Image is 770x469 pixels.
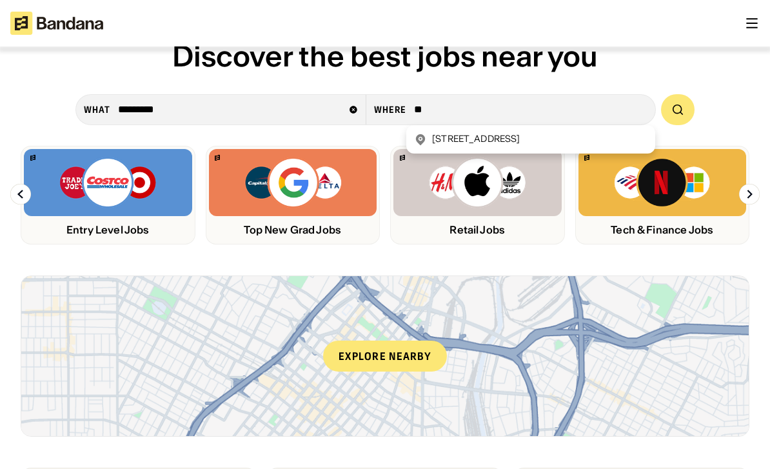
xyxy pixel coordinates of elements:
[393,224,562,236] div: Retail Jobs
[323,341,447,372] div: Explore nearby
[172,38,598,74] span: Discover the best jobs near you
[30,155,35,161] img: Bandana logo
[21,276,749,436] a: Explore nearby
[613,157,711,208] img: Bank of America, Netflix, Microsoft logos
[739,184,760,205] img: Right Arrow
[575,146,750,244] a: Bandana logoBank of America, Netflix, Microsoft logosTech & Finance Jobs
[584,155,589,161] img: Bandana logo
[10,12,103,35] img: Bandana logotype
[244,157,342,208] img: Capital One, Google, Delta logos
[84,104,110,115] div: what
[390,146,565,244] a: Bandana logoH&M, Apply, Adidas logosRetail Jobs
[578,224,747,236] div: Tech & Finance Jobs
[209,224,377,236] div: Top New Grad Jobs
[24,224,192,236] div: Entry Level Jobs
[400,155,405,161] img: Bandana logo
[428,157,526,208] img: H&M, Apply, Adidas logos
[59,157,157,208] img: Trader Joe’s, Costco, Target logos
[206,146,380,244] a: Bandana logoCapital One, Google, Delta logosTop New Grad Jobs
[374,104,407,115] div: Where
[432,133,520,146] div: [STREET_ADDRESS]
[21,146,195,244] a: Bandana logoTrader Joe’s, Costco, Target logosEntry Level Jobs
[215,155,220,161] img: Bandana logo
[10,184,31,205] img: Left Arrow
